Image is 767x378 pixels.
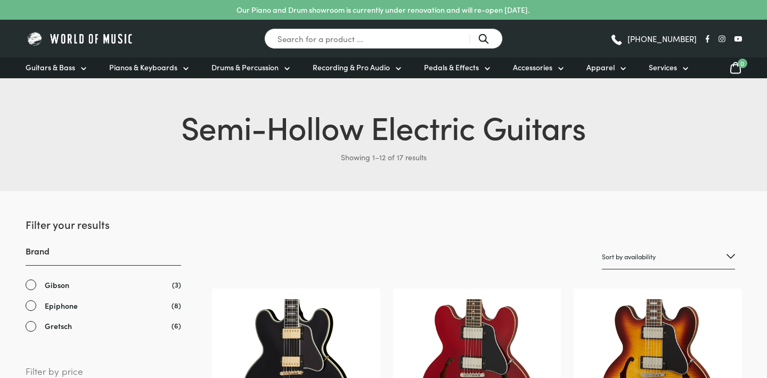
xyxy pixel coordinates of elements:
span: 0 [738,59,747,68]
span: Services [649,62,677,73]
input: Search for a product ... [264,28,503,49]
div: Brand [26,245,181,332]
a: [PHONE_NUMBER] [610,31,697,47]
p: Our Piano and Drum showroom is currently under renovation and will re-open [DATE]. [236,4,529,15]
span: [PHONE_NUMBER] [627,35,697,43]
h3: Brand [26,245,181,266]
span: Guitars & Bass [26,62,75,73]
span: Accessories [513,62,552,73]
span: Epiphone [45,300,78,312]
span: Pianos & Keyboards [109,62,177,73]
span: Drums & Percussion [211,62,279,73]
a: Epiphone [26,300,181,312]
iframe: Chat with our support team [613,261,767,378]
select: Shop order [602,244,735,269]
span: (6) [172,320,181,331]
a: Gretsch [26,320,181,332]
a: Gibson [26,279,181,291]
span: (8) [172,300,181,311]
span: Gibson [45,279,69,291]
img: World of Music [26,30,135,47]
span: Apparel [586,62,615,73]
span: Pedals & Effects [424,62,479,73]
h1: Semi-Hollow Electric Guitars [26,104,742,149]
span: Recording & Pro Audio [313,62,390,73]
h2: Filter your results [26,217,181,232]
p: Showing 1–12 of 17 results [26,149,742,166]
span: (3) [172,279,181,290]
span: Gretsch [45,320,72,332]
